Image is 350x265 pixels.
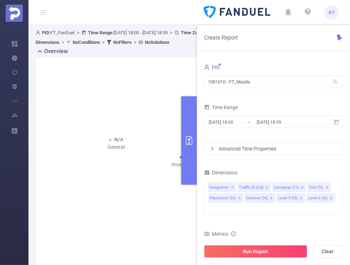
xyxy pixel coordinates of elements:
[168,30,174,35] span: >
[308,183,331,192] li: Site (l2)
[270,197,273,201] i: icon: close
[73,40,100,45] b: No Conditions
[208,117,266,127] input: Start date
[42,30,51,35] b: PID:
[237,183,271,192] li: Traffic ID (tid)
[274,183,299,192] div: Campaign (l1)
[46,143,187,151] div: General
[208,183,236,192] li: Integration
[231,231,236,236] i: icon: info-circle
[277,193,305,203] li: Level 5 (l5)
[307,193,335,203] li: Level 6 (l6)
[325,186,329,190] i: icon: close
[204,105,238,110] span: Time Range
[100,40,107,45] span: >
[299,197,303,201] i: icon: close
[204,65,210,70] i: icon: user
[204,170,237,175] span: Dimensions
[246,194,268,203] div: Creative (l4)
[237,197,241,201] i: icon: close
[308,194,328,203] div: Level 6 (l6)
[59,40,66,45] span: >
[204,231,228,237] span: Metrics
[204,65,220,70] span: PID
[208,193,243,203] li: Placement (l3)
[245,193,275,203] li: Creative (l4)
[272,183,306,192] li: Campaign (l1)
[181,30,204,35] b: Time Zone:
[329,197,333,201] i: icon: close
[265,186,269,190] i: icon: close
[239,183,263,192] div: Traffic ID (tid)
[75,30,82,35] span: >
[36,30,42,35] i: icon: user
[278,194,298,203] div: Level 5 (l5)
[209,183,229,192] div: Integration
[145,40,169,45] b: No Solutions
[116,161,257,168] div: Invalid Traffic
[132,40,139,45] span: >
[329,5,335,20] span: KY
[44,47,68,56] h2: Overview
[114,137,123,142] span: N/A
[204,143,343,155] div: icon: rightAdvanced Time Properties
[256,117,314,127] input: End date
[312,245,343,258] button: Clear
[210,147,214,151] i: icon: right
[301,186,304,190] i: icon: close
[113,40,132,45] b: No Filters
[230,186,234,190] i: icon: close
[209,194,236,203] div: Placement (l3)
[204,34,238,41] span: Create Report
[309,183,323,192] div: Site (l2)
[204,245,307,258] button: Run Report
[36,30,304,45] span: FT_FanDuel [DATE] 18:00 - [DATE] 18:59 +00:00
[88,30,114,35] b: Time Range:
[6,5,23,22] img: Protected Media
